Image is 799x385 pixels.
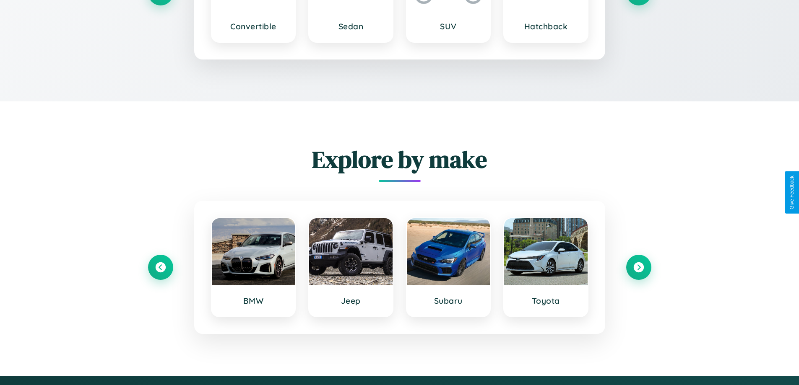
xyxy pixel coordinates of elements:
[415,21,482,31] h3: SUV
[318,21,384,31] h3: Sedan
[148,143,651,176] h2: Explore by make
[415,296,482,306] h3: Subaru
[220,21,287,31] h3: Convertible
[220,296,287,306] h3: BMW
[513,21,579,31] h3: Hatchback
[513,296,579,306] h3: Toyota
[789,176,795,209] div: Give Feedback
[318,296,384,306] h3: Jeep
